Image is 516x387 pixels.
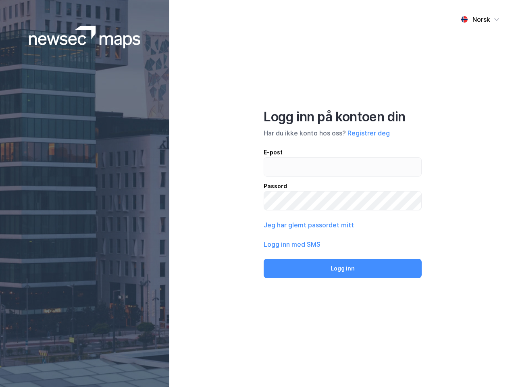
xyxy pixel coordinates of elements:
[29,26,141,48] img: logoWhite.bf58a803f64e89776f2b079ca2356427.svg
[264,181,422,191] div: Passord
[472,15,490,24] div: Norsk
[264,220,354,230] button: Jeg har glemt passordet mitt
[476,348,516,387] iframe: Chat Widget
[264,259,422,278] button: Logg inn
[264,148,422,157] div: E-post
[347,128,390,138] button: Registrer deg
[264,239,320,249] button: Logg inn med SMS
[264,128,422,138] div: Har du ikke konto hos oss?
[264,109,422,125] div: Logg inn på kontoen din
